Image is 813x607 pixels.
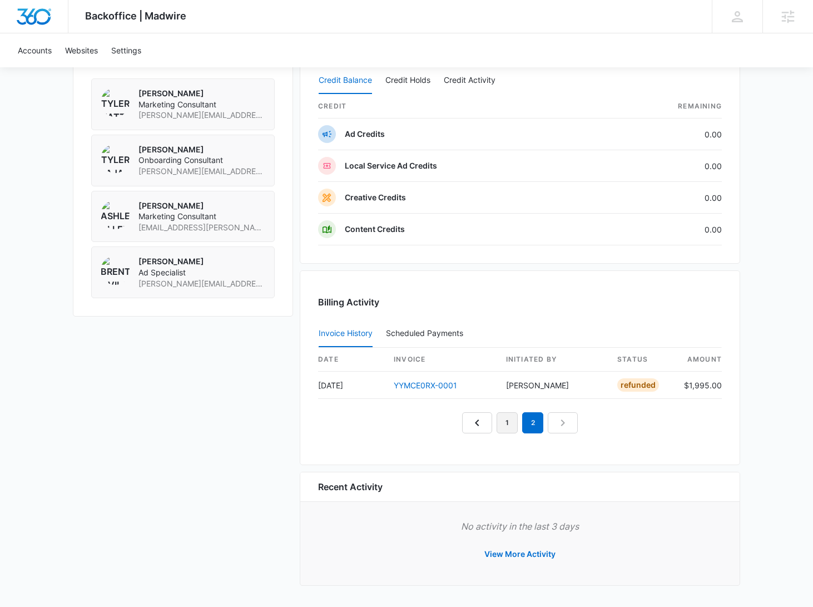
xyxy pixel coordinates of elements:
[318,348,385,372] th: date
[604,150,722,182] td: 0.00
[319,67,372,94] button: Credit Balance
[617,378,659,392] div: Refunded
[101,144,130,173] img: Tyler Pajak
[105,33,148,67] a: Settings
[345,129,385,140] p: Ad Credits
[522,412,543,433] em: 2
[318,480,383,494] h6: Recent Activity
[58,33,105,67] a: Websites
[385,67,430,94] button: Credit Holds
[473,541,567,567] button: View More Activity
[101,200,130,229] img: Ashleigh Allen
[138,267,265,278] span: Ad Specialist
[138,144,265,155] p: [PERSON_NAME]
[138,110,265,121] span: [PERSON_NAME][EMAIL_ADDRESS][PERSON_NAME][DOMAIN_NAME]
[138,222,265,233] span: [EMAIL_ADDRESS][PERSON_NAME][DOMAIN_NAME]
[318,520,722,533] p: No activity in the last 3 days
[318,372,385,399] td: [DATE]
[604,119,722,150] td: 0.00
[318,295,722,309] h3: Billing Activity
[345,224,405,235] p: Content Credits
[394,381,457,390] a: YYMCE0RX-0001
[101,256,130,285] img: Brent Avila
[462,412,492,433] a: Previous Page
[497,372,608,399] td: [PERSON_NAME]
[444,67,495,94] button: Credit Activity
[318,95,604,119] th: credit
[608,348,675,372] th: status
[138,155,265,166] span: Onboarding Consultant
[604,95,722,119] th: Remaining
[497,348,608,372] th: Initiated By
[345,160,437,171] p: Local Service Ad Credits
[319,320,373,347] button: Invoice History
[345,192,406,203] p: Creative Credits
[675,348,722,372] th: amount
[138,278,265,289] span: [PERSON_NAME][EMAIL_ADDRESS][PERSON_NAME][DOMAIN_NAME]
[604,214,722,245] td: 0.00
[138,99,265,110] span: Marketing Consultant
[138,88,265,99] p: [PERSON_NAME]
[138,200,265,211] p: [PERSON_NAME]
[138,256,265,267] p: [PERSON_NAME]
[138,211,265,222] span: Marketing Consultant
[386,329,468,337] div: Scheduled Payments
[497,412,518,433] a: Page 1
[385,348,497,372] th: invoice
[138,166,265,177] span: [PERSON_NAME][EMAIL_ADDRESS][PERSON_NAME][DOMAIN_NAME]
[85,10,186,22] span: Backoffice | Madwire
[101,88,130,117] img: Tyler Hatton
[462,412,578,433] nav: Pagination
[675,372,722,399] td: $1,995.00
[11,33,58,67] a: Accounts
[604,182,722,214] td: 0.00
